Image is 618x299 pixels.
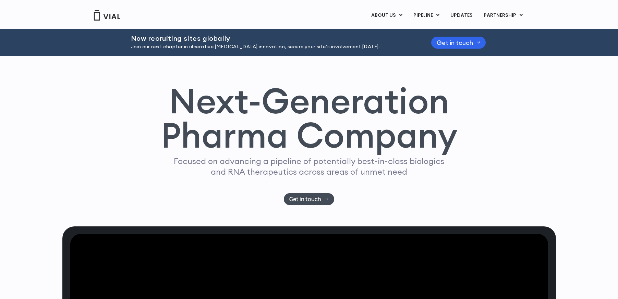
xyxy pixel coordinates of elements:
[366,10,408,21] a: ABOUT USMenu Toggle
[431,37,486,49] a: Get in touch
[408,10,445,21] a: PIPELINEMenu Toggle
[93,10,121,21] img: Vial Logo
[131,43,414,51] p: Join our next chapter in ulcerative [MEDICAL_DATA] innovation, secure your site’s involvement [DA...
[131,35,414,42] h2: Now recruiting sites globally
[171,156,447,177] p: Focused on advancing a pipeline of potentially best-in-class biologics and RNA therapeutics acros...
[445,10,478,21] a: UPDATES
[284,193,334,205] a: Get in touch
[437,40,473,45] span: Get in touch
[478,10,528,21] a: PARTNERSHIPMenu Toggle
[289,197,321,202] span: Get in touch
[161,84,458,153] h1: Next-Generation Pharma Company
